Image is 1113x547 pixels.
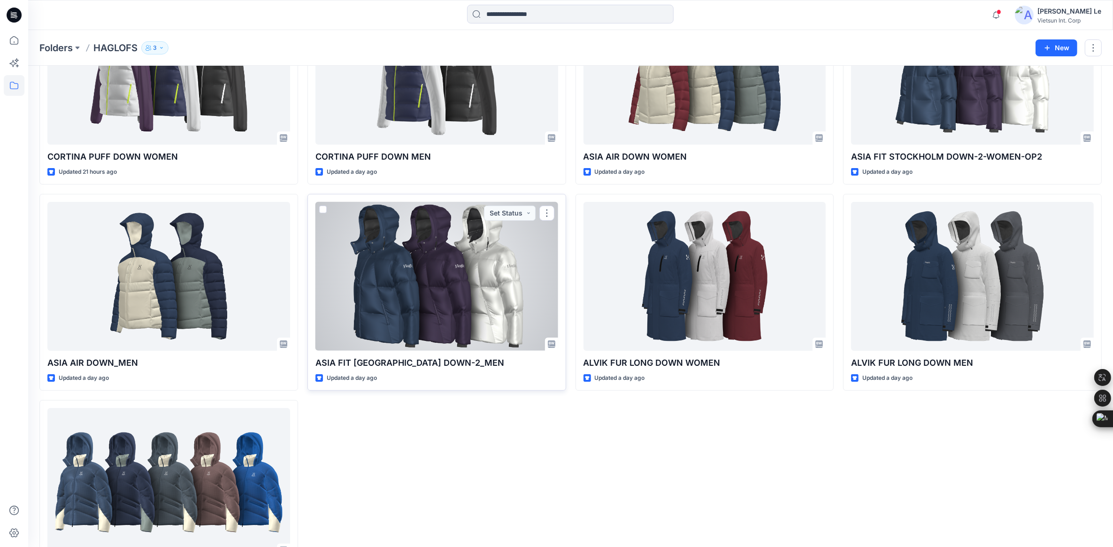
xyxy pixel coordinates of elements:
p: Updated a day ago [595,167,645,177]
p: ALVIK FUR LONG DOWN MEN [851,356,1094,370]
p: Updated 21 hours ago [59,167,117,177]
p: ALVIK FUR LONG DOWN WOMEN [583,356,826,370]
p: Updated a day ago [595,373,645,383]
p: HAGLOFS [93,41,138,54]
p: CORTINA PUFF DOWN WOMEN [47,150,290,163]
p: ASIA FIT [GEOGRAPHIC_DATA] DOWN-2_MEN [315,356,558,370]
p: CORTINA PUFF DOWN MEN [315,150,558,163]
p: Updated a day ago [327,167,377,177]
div: Vietsun Int. Corp [1037,17,1101,24]
button: New [1036,39,1077,56]
a: ASIA AIR DOWN_MEN [47,202,290,351]
p: ASIA AIR DOWN_MEN [47,356,290,370]
a: ALVIK FUR LONG DOWN MEN [851,202,1094,351]
a: ASIA FIT STOCKHOLM DOWN-2_MEN [315,202,558,351]
p: Updated a day ago [59,373,109,383]
p: ASIA AIR DOWN WOMEN [583,150,826,163]
p: Updated a day ago [862,167,913,177]
p: 3 [153,43,157,53]
a: ALVIK FUR LONG DOWN WOMEN [583,202,826,351]
img: avatar [1015,6,1034,24]
p: ASIA FIT STOCKHOLM DOWN-2-WOMEN-OP2 [851,150,1094,163]
div: [PERSON_NAME] Le [1037,6,1101,17]
p: Updated a day ago [327,373,377,383]
a: Folders [39,41,73,54]
button: 3 [141,41,169,54]
p: Updated a day ago [862,373,913,383]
